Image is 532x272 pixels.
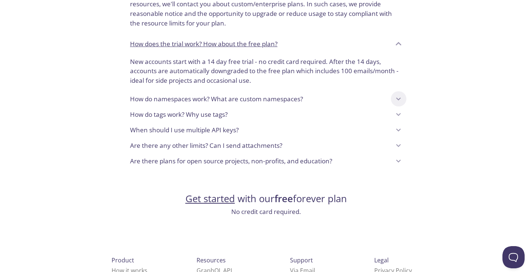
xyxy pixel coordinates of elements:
strong: free [274,192,293,205]
div: When should I use multiple API keys? [124,122,408,138]
span: Legal [374,256,389,264]
div: How do namespaces work? What are custom namespaces? [124,91,408,107]
p: Are there plans for open source projects, non-profits, and education? [130,156,332,166]
div: How do tags work? Why use tags? [124,107,408,122]
p: How does the trial work? How about the free plan? [130,39,277,49]
p: Are there any other limits? Can I send attachments? [130,141,282,150]
div: How does the trial work? How about the free plan? [124,54,408,91]
div: Are there plans for open source projects, non-profits, and education? [124,153,408,169]
p: How do namespaces work? What are custom namespaces? [130,94,303,104]
div: Are there any other limits? Can I send attachments? [124,138,408,153]
span: Product [112,256,134,264]
h3: No credit card required. [185,207,347,217]
div: How does the trial work? How about the free plan? [124,34,408,54]
span: Support [290,256,313,264]
p: How do tags work? Why use tags? [130,110,228,119]
span: Resources [197,256,226,264]
a: Get started [185,192,235,205]
p: When should I use multiple API keys? [130,125,239,135]
p: New accounts start with a 14 day free trial - no credit card required. After the 14 days, account... [130,57,402,85]
h2: with our forever plan [185,193,347,205]
iframe: Help Scout Beacon - Open [502,246,525,268]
